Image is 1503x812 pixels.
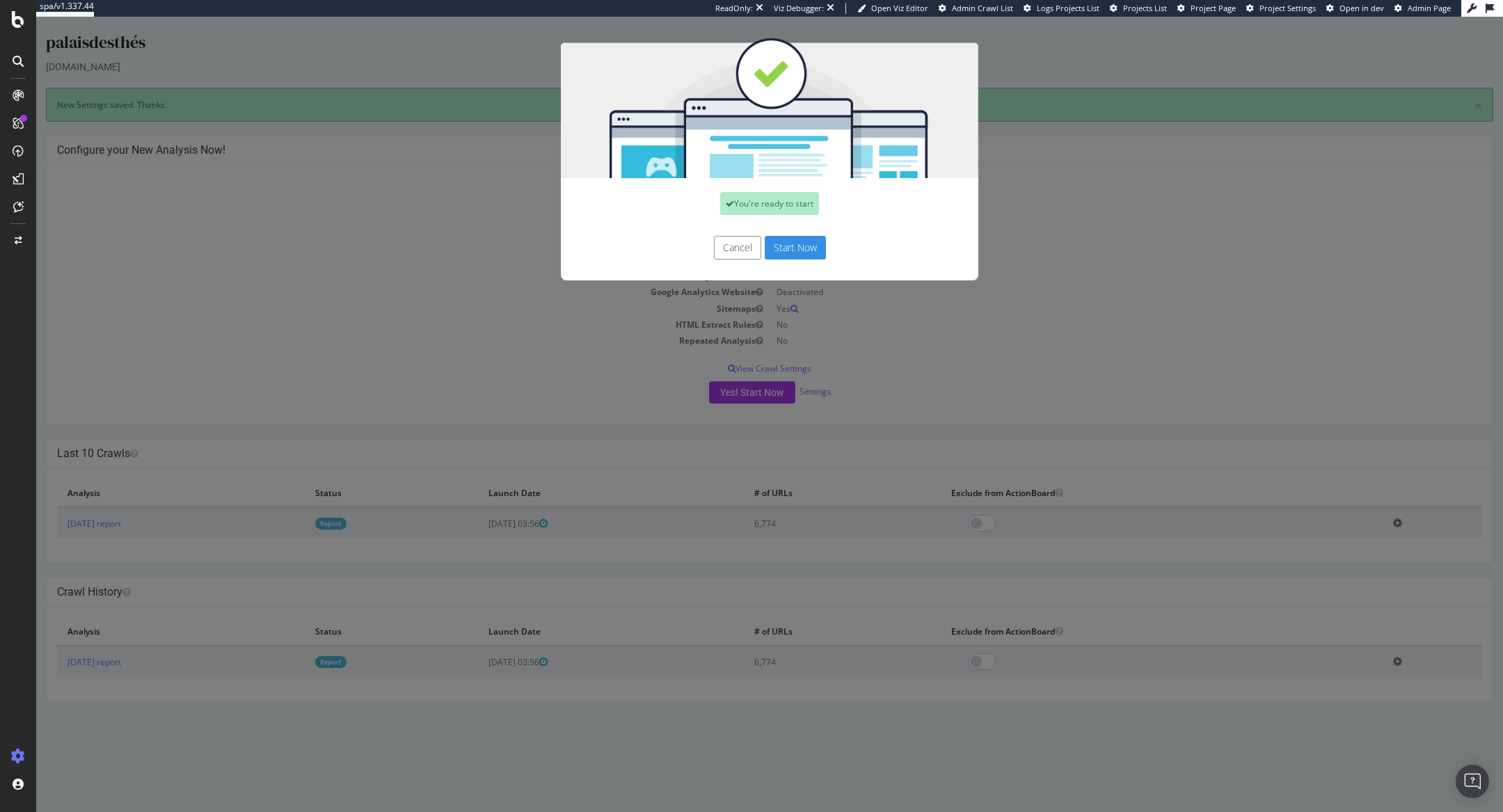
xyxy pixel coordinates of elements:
[1339,3,1384,13] span: Open in dev
[1110,3,1167,14] a: Projects List
[1259,3,1316,13] span: Project Settings
[684,175,783,198] div: You're ready to start
[525,21,942,161] img: You're all set!
[1326,3,1384,14] a: Open in dev
[774,3,824,14] div: Viz Debugger:
[1456,765,1489,798] div: Open Intercom Messenger
[715,3,753,14] div: ReadOnly:
[871,3,928,13] span: Open Viz Editor
[939,3,1013,14] a: Admin Crawl List
[1246,3,1316,14] a: Project Settings
[729,219,790,243] button: Start Now
[952,3,1013,13] span: Admin Crawl List
[678,219,725,243] button: Cancel
[1123,3,1167,13] span: Projects List
[1024,3,1099,14] a: Logs Projects List
[1408,3,1451,13] span: Admin Page
[1037,3,1099,13] span: Logs Projects List
[1394,3,1451,14] a: Admin Page
[1177,3,1236,14] a: Project Page
[1191,3,1236,13] span: Project Page
[857,3,928,14] a: Open Viz Editor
